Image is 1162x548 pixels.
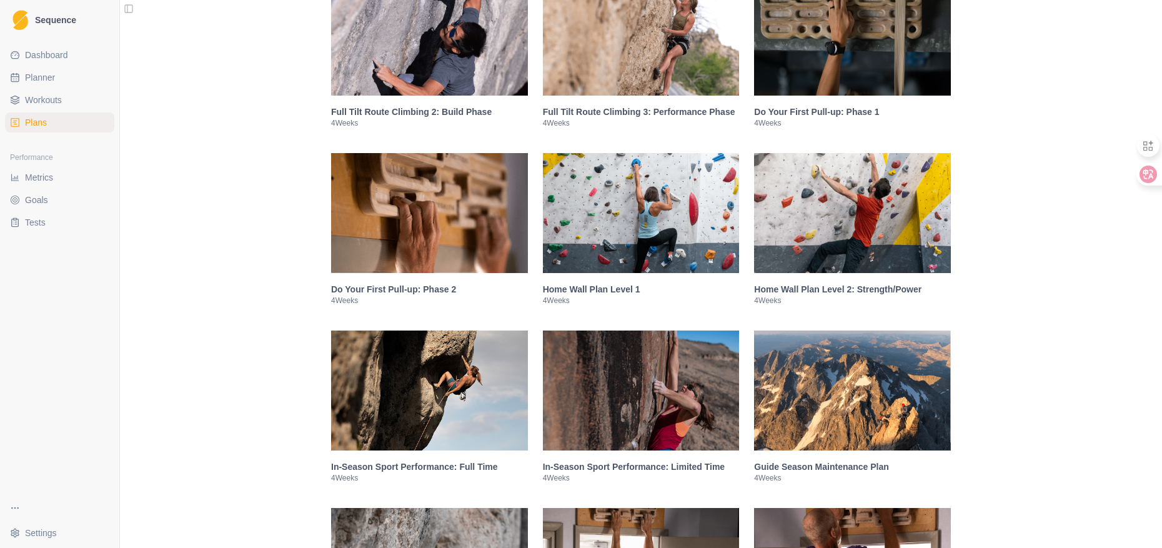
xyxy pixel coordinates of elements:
[754,118,951,128] p: 4 Weeks
[35,16,76,24] span: Sequence
[5,90,114,110] a: Workouts
[543,106,740,118] h3: Full Tilt Route Climbing 3: Performance Phase
[25,94,62,106] span: Workouts
[754,106,951,118] h3: Do Your First Pull-up: Phase 1
[5,45,114,65] a: Dashboard
[543,283,740,296] h3: Home Wall Plan Level 1
[543,296,740,306] p: 4 Weeks
[5,112,114,132] a: Plans
[331,106,528,118] h3: Full Tilt Route Climbing 2: Build Phase
[5,523,114,543] button: Settings
[754,153,951,273] img: Home Wall Plan Level 2: Strength/Power
[754,473,951,483] p: 4 Weeks
[25,216,46,229] span: Tests
[543,118,740,128] p: 4 Weeks
[543,153,740,273] img: Home Wall Plan Level 1
[5,212,114,232] a: Tests
[543,473,740,483] p: 4 Weeks
[331,153,528,273] img: Do Your First Pull-up: Phase 2
[754,283,951,296] h3: Home Wall Plan Level 2: Strength/Power
[5,190,114,210] a: Goals
[754,331,951,451] img: Guide Season Maintenance Plan
[25,194,48,206] span: Goals
[5,5,114,35] a: LogoSequence
[331,473,528,483] p: 4 Weeks
[331,296,528,306] p: 4 Weeks
[5,67,114,87] a: Planner
[12,10,28,31] img: Logo
[754,296,951,306] p: 4 Weeks
[331,283,528,296] h3: Do Your First Pull-up: Phase 2
[25,49,68,61] span: Dashboard
[5,147,114,167] div: Performance
[543,331,740,451] img: In-Season Sport Performance: Limited Time
[5,167,114,187] a: Metrics
[25,116,47,129] span: Plans
[331,331,528,451] img: In-Season Sport Performance: Full Time
[543,461,740,473] h3: In-Season Sport Performance: Limited Time
[25,71,55,84] span: Planner
[331,461,528,473] h3: In-Season Sport Performance: Full Time
[25,171,53,184] span: Metrics
[331,118,528,128] p: 4 Weeks
[754,461,951,473] h3: Guide Season Maintenance Plan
